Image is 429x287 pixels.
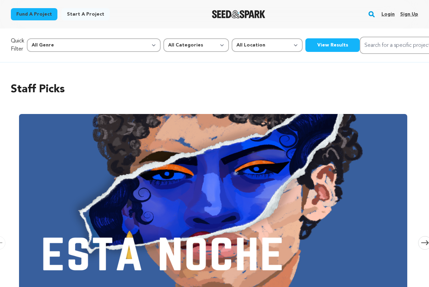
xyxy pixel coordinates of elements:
button: View Results [305,38,360,52]
h2: Staff Picks [11,81,418,98]
a: Start a project [61,8,110,20]
p: Quick Filter [11,37,24,53]
a: Seed&Spark Homepage [212,10,265,18]
a: Sign up [400,9,418,20]
a: Fund a project [11,8,57,20]
img: Seed&Spark Logo Dark Mode [212,10,265,18]
a: Login [381,9,395,20]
